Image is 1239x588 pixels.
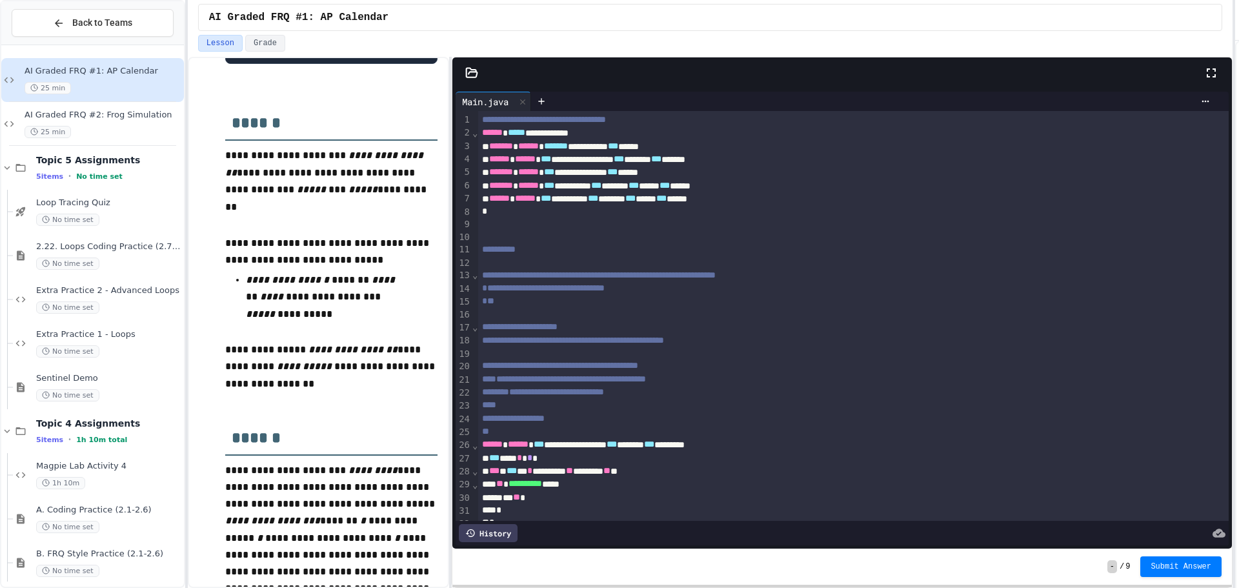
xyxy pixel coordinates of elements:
[456,387,472,400] div: 22
[456,166,472,179] div: 5
[456,192,472,205] div: 7
[459,524,518,542] div: History
[198,35,243,52] button: Lesson
[36,549,181,560] span: B. FRQ Style Practice (2.1-2.6)
[36,436,63,444] span: 5 items
[36,477,85,489] span: 1h 10m
[456,400,472,412] div: 23
[36,345,99,358] span: No time set
[456,140,472,153] div: 3
[25,126,71,138] span: 25 min
[1140,556,1222,577] button: Submit Answer
[36,418,181,429] span: Topic 4 Assignments
[456,114,472,127] div: 1
[472,322,478,332] span: Fold line
[36,521,99,533] span: No time set
[36,461,181,472] span: Magpie Lab Activity 4
[472,440,478,451] span: Fold line
[36,214,99,226] span: No time set
[1107,560,1117,573] span: -
[456,283,472,296] div: 14
[209,10,388,25] span: AI Graded FRQ #1: AP Calendar
[76,172,123,181] span: No time set
[12,9,174,37] button: Back to Teams
[36,258,99,270] span: No time set
[456,360,472,373] div: 20
[36,285,181,296] span: Extra Practice 2 - Advanced Loops
[1125,562,1130,572] span: 9
[36,373,181,384] span: Sentinel Demo
[456,153,472,166] div: 4
[25,110,181,121] span: AI Graded FRQ #2: Frog Simulation
[1151,562,1211,572] span: Submit Answer
[456,243,472,256] div: 11
[25,82,71,94] span: 25 min
[456,218,472,231] div: 9
[456,478,472,491] div: 29
[36,172,63,181] span: 5 items
[25,66,181,77] span: AI Graded FRQ #1: AP Calendar
[36,301,99,314] span: No time set
[36,329,181,340] span: Extra Practice 1 - Loops
[68,171,71,181] span: •
[72,16,132,30] span: Back to Teams
[472,270,478,280] span: Fold line
[456,439,472,452] div: 26
[36,565,99,577] span: No time set
[456,518,472,531] div: 32
[456,465,472,478] div: 28
[36,241,181,252] span: 2.22. Loops Coding Practice (2.7-2.12)
[36,198,181,208] span: Loop Tracing Quiz
[472,480,478,490] span: Fold line
[456,231,472,244] div: 10
[36,505,181,516] span: A. Coding Practice (2.1-2.6)
[456,374,472,387] div: 21
[456,257,472,270] div: 12
[456,452,472,465] div: 27
[456,309,472,321] div: 16
[245,35,285,52] button: Grade
[456,413,472,426] div: 24
[456,179,472,192] div: 6
[68,434,71,445] span: •
[456,334,472,347] div: 18
[456,296,472,309] div: 15
[472,128,478,138] span: Fold line
[472,466,478,476] span: Fold line
[1120,562,1124,572] span: /
[456,321,472,334] div: 17
[36,389,99,401] span: No time set
[456,95,515,108] div: Main.java
[456,92,531,111] div: Main.java
[76,436,127,444] span: 1h 10m total
[456,127,472,139] div: 2
[456,426,472,439] div: 25
[36,154,181,166] span: Topic 5 Assignments
[456,206,472,219] div: 8
[456,269,472,282] div: 13
[456,348,472,361] div: 19
[456,505,472,518] div: 31
[456,492,472,505] div: 30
